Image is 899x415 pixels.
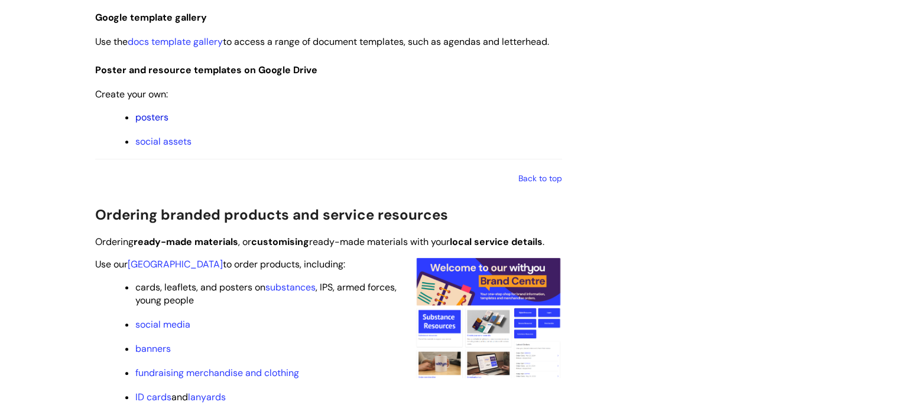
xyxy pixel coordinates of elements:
[95,64,317,76] span: Poster and resource templates on Google Drive
[95,11,207,24] span: Google template gallery
[135,367,299,379] a: fundraising merchandise and clothing
[95,35,549,48] span: Use the to access a range of document templates, such as agendas and letterhead.
[135,135,192,148] a: social assets
[95,88,168,100] span: Create your own:
[135,342,171,355] a: banners
[518,173,562,184] a: Back to top
[414,257,562,378] img: A screenshot of the homepage of the Brand Centre showing how easy it is to navigate
[450,236,543,248] strong: local service details
[135,281,397,306] span: cards, leaflets, and posters on , IPS, armed forces, young people
[135,318,190,331] a: social media
[135,391,226,403] span: and
[95,205,448,224] span: Ordering branded products and service resources
[135,111,168,123] a: posters
[95,236,544,248] span: Ordering , or ready-made materials with your .
[135,391,171,403] a: ID cards
[128,35,223,48] a: docs template gallery
[251,236,309,248] strong: customising
[188,391,226,403] a: lanyards
[134,236,238,248] strong: ready-made materials
[265,281,316,293] a: substances
[128,258,223,270] a: [GEOGRAPHIC_DATA]
[95,258,345,270] span: Use our to order products, including:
